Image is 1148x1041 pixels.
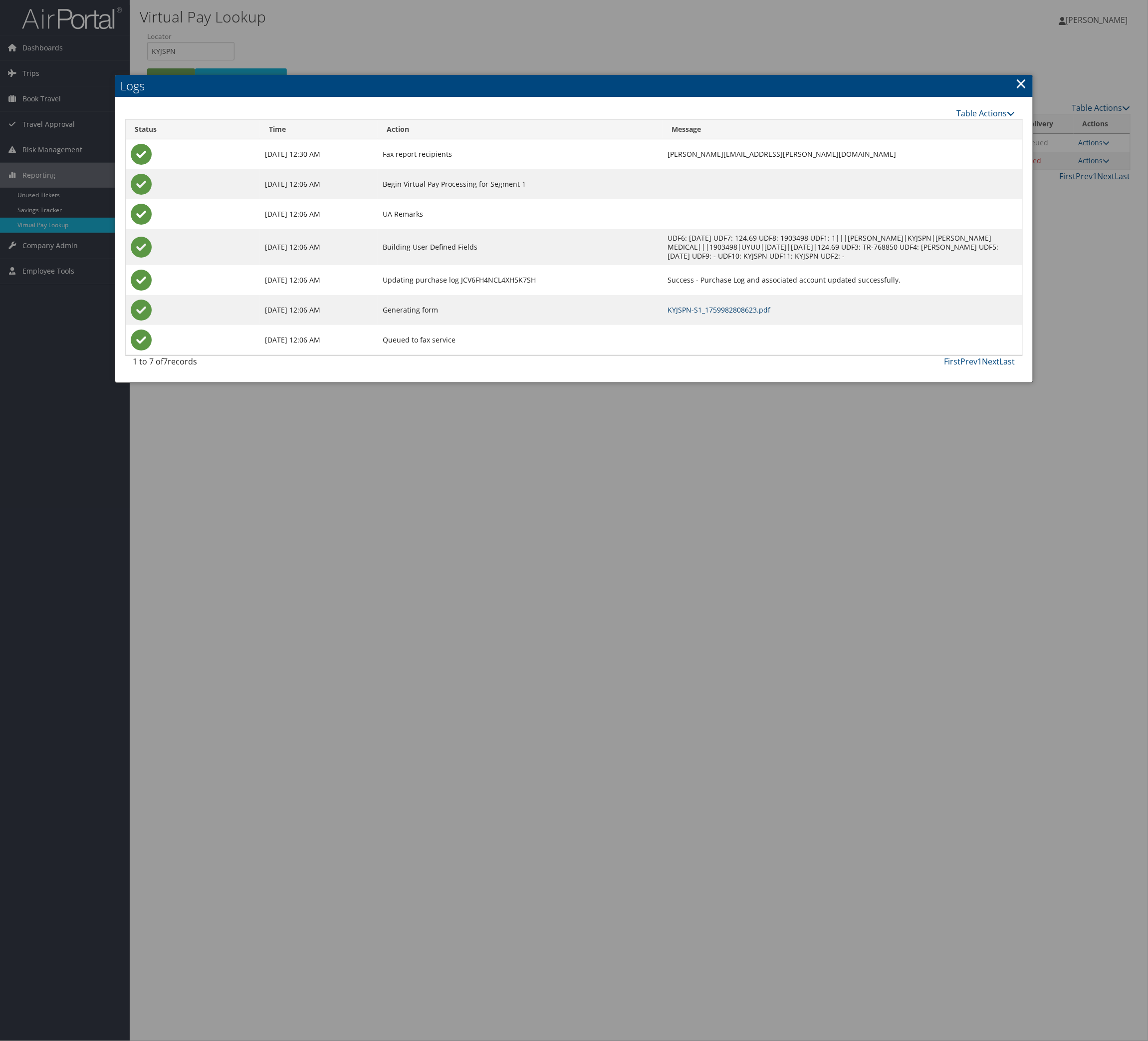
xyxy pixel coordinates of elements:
td: Building User Defined Fields [378,229,663,265]
td: [DATE] 12:06 AM [260,265,378,295]
div: 1 to 7 of records [133,355,342,372]
td: Success - Purchase Log and associated account updated successfully. [663,265,1022,295]
h2: Logs [115,75,1033,97]
th: Action: activate to sort column ascending [378,120,663,139]
td: [PERSON_NAME][EMAIL_ADDRESS][PERSON_NAME][DOMAIN_NAME] [663,139,1022,169]
a: KYJSPN-S1_1759982808623.pdf [668,305,771,315]
th: Status: activate to sort column ascending [126,120,260,139]
td: Fax report recipients [378,139,663,169]
td: Queued to fax service [378,325,663,355]
td: Updating purchase log JCV6FH4NCL4XH5K7SH [378,265,663,295]
a: First [944,356,961,367]
span: 7 [163,356,168,367]
a: Last [1000,356,1015,367]
td: UDF6: [DATE] UDF7: 124.69 UDF8: 1903498 UDF1: 1|||[PERSON_NAME]|KYJSPN|[PERSON_NAME] MEDICAL|||19... [663,229,1022,265]
td: UA Remarks [378,199,663,229]
td: [DATE] 12:06 AM [260,229,378,265]
a: Prev [961,356,978,367]
td: Begin Virtual Pay Processing for Segment 1 [378,169,663,199]
th: Time: activate to sort column ascending [260,120,378,139]
td: [DATE] 12:06 AM [260,199,378,229]
th: Message: activate to sort column ascending [663,120,1022,139]
td: [DATE] 12:30 AM [260,139,378,169]
td: Generating form [378,295,663,325]
a: Next [982,356,1000,367]
a: 1 [978,356,982,367]
td: [DATE] 12:06 AM [260,325,378,355]
td: [DATE] 12:06 AM [260,295,378,325]
a: Table Actions [957,108,1015,119]
a: Close [1016,73,1027,93]
td: [DATE] 12:06 AM [260,169,378,199]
